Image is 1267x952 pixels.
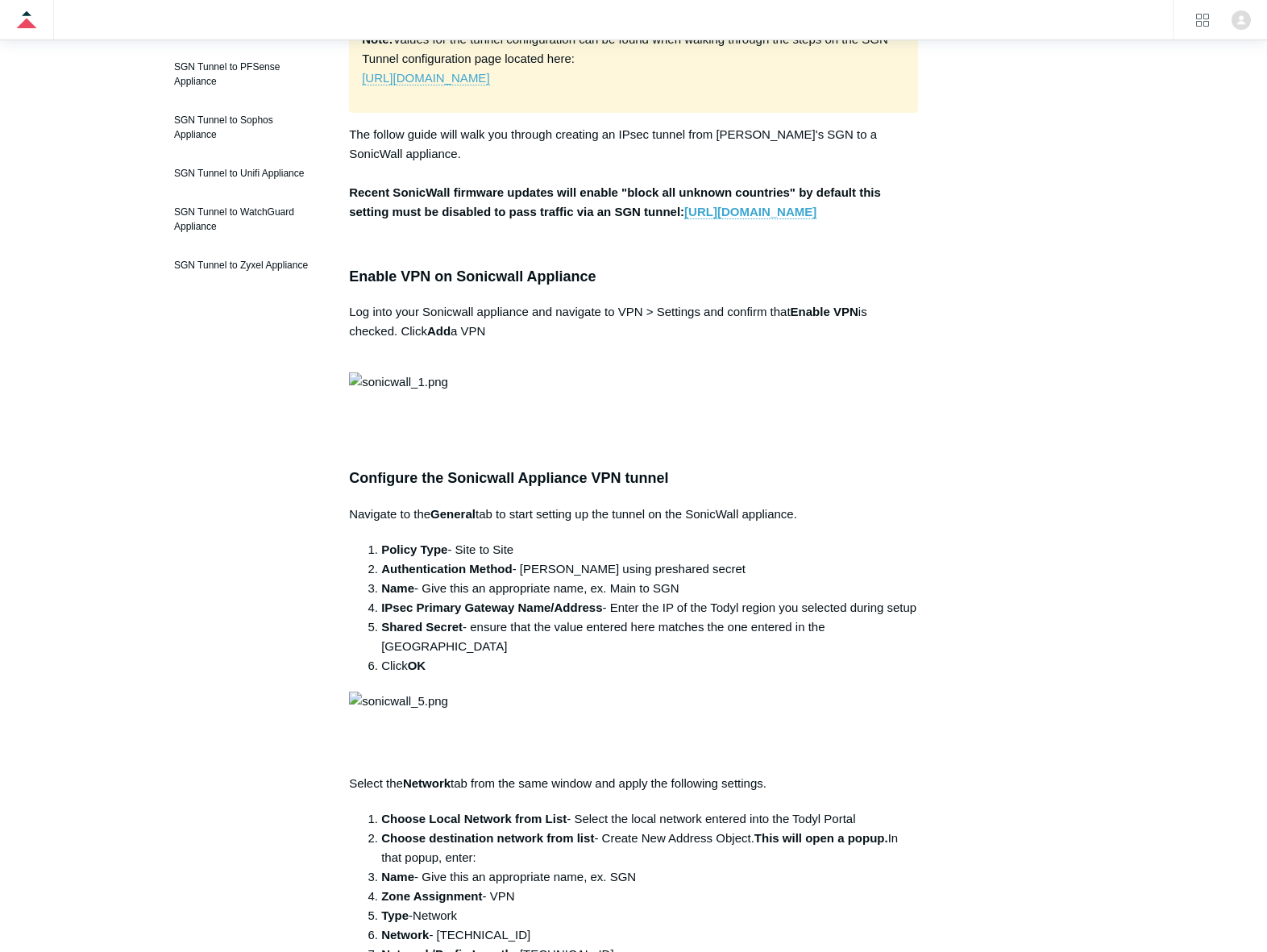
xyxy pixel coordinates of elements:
[381,809,918,829] div: - Select the local network entered into the Todyl Portal
[381,887,918,906] div: - VPN
[381,581,414,595] strong: Name
[349,185,881,219] strong: Recent SonicWall firmware updates will enable "block all unknown countries" by default this setti...
[381,540,918,559] div: - Site to Site
[684,205,816,219] a: [URL][DOMAIN_NAME]
[381,867,918,887] div: - Give this an appropriate name, ex. SGN
[349,302,918,360] p: Log into your Sonicwall appliance and navigate to VPN > Settings and confirm that is checked. Cli...
[166,52,325,97] a: SGN Tunnel to PFSense Appliance
[349,467,918,490] h3: Configure the Sonicwall Appliance VPN tunnel
[166,105,325,150] a: SGN Tunnel to Sophos Appliance
[349,372,448,392] img: sonicwall_1.png
[381,928,429,942] strong: Network
[381,598,918,617] div: - Enter the IP of the Todyl region you selected during setup
[1232,10,1251,30] zd-hc-trigger: Click your profile icon to open the profile menu
[166,250,325,281] a: SGN Tunnel to Zyxel Appliance
[362,71,489,85] a: [URL][DOMAIN_NAME]
[362,30,905,88] p: Values for the tunnel configuration can be found when walking through the steps on the SGN Tunnel...
[403,776,451,790] strong: Network
[381,829,918,867] div: - Create New Address Object. In that popup, enter:
[381,543,447,556] strong: Policy Type
[381,579,918,598] div: - Give this an appropriate name, ex. Main to SGN
[381,656,918,676] div: Click
[754,831,888,845] strong: This will open a popup.
[381,831,594,845] strong: Choose destination network from list
[381,925,918,945] div: - [TECHNICAL_ID]
[381,562,512,576] strong: Authentication Method
[408,659,426,672] strong: OK
[349,125,918,222] p: The follow guide will walk you through creating an IPsec tunnel from [PERSON_NAME]'s SGN to a Son...
[791,305,858,318] strong: Enable VPN
[1232,10,1251,30] img: user avatar
[381,908,409,922] strong: Type
[349,265,918,289] h3: Enable VPN on Sonicwall Appliance
[166,158,325,189] a: SGN Tunnel to Unifi Appliance
[381,812,567,825] strong: Choose Local Network from List
[381,601,602,614] strong: IPsec Primary Gateway Name/Address
[381,889,482,903] strong: Zone Assignment
[381,620,463,634] strong: Shared Secret
[430,507,476,521] strong: General
[349,505,918,524] p: Navigate to the tab to start setting up the tunnel on the SonicWall appliance.
[381,906,918,925] div: -Network
[349,774,918,793] p: Select the tab from the same window and apply the following settings.
[349,692,448,711] img: sonicwall_5.png
[166,197,325,242] a: SGN Tunnel to WatchGuard Appliance
[381,559,918,579] div: - [PERSON_NAME] using preshared secret
[381,617,918,656] div: - ensure that the value entered here matches the one entered in the [GEOGRAPHIC_DATA]
[381,870,414,883] strong: Name
[427,324,451,338] strong: Add
[362,32,393,46] strong: Note:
